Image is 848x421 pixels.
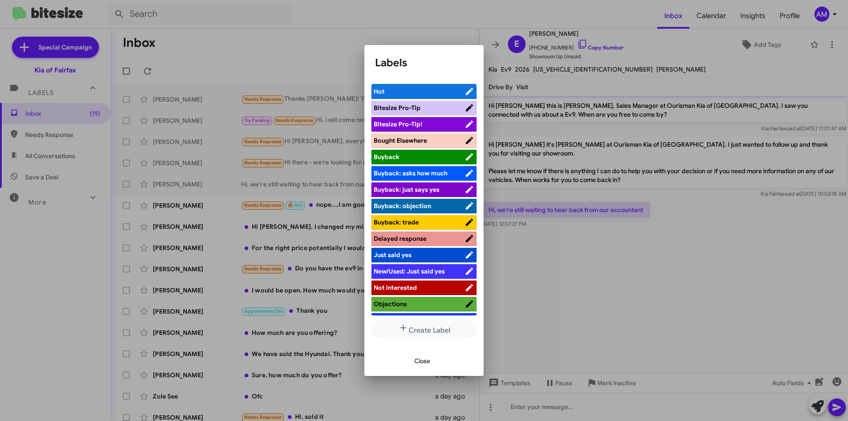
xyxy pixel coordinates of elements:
span: Bitesize Pro-Tip! [374,120,422,128]
span: Objections [374,300,407,308]
span: Buyback: asks how much [374,169,447,177]
span: Buyback: trade [374,218,419,226]
button: Create Label [371,319,477,339]
span: Close [414,353,430,369]
span: Buyback: just says yes [374,186,439,193]
button: Close [407,353,437,369]
span: Not Interested [374,284,417,292]
span: Hot [374,87,385,95]
span: Buyback [374,153,399,161]
span: Delayed response [374,235,427,243]
span: New/Used: Just said yes [374,267,445,275]
span: Just said yes [374,251,412,259]
span: Buyback: objection [374,202,431,210]
span: Bitesize Pro-Tip [374,104,420,112]
span: Bought Elsewhere [374,137,427,144]
h1: Labels [375,56,473,70]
